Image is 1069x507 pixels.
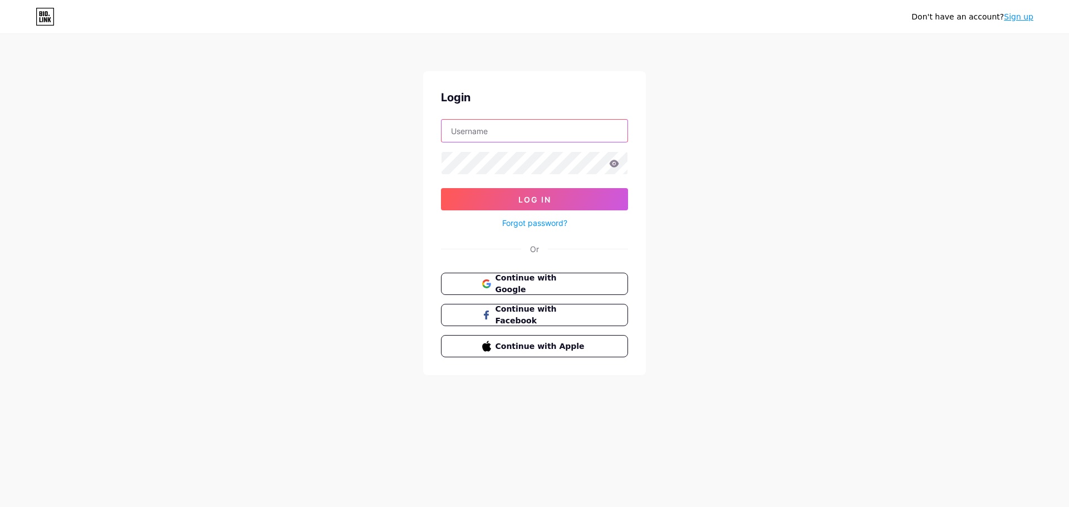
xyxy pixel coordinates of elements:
input: Username [442,120,627,142]
button: Continue with Apple [441,335,628,357]
span: Continue with Apple [496,341,587,352]
a: Sign up [1004,12,1033,21]
button: Continue with Google [441,273,628,295]
div: Or [530,243,539,255]
span: Continue with Google [496,272,587,296]
button: Log In [441,188,628,210]
span: Log In [518,195,551,204]
button: Continue with Facebook [441,304,628,326]
div: Login [441,89,628,106]
a: Forgot password? [502,217,567,229]
div: Don't have an account? [911,11,1033,23]
span: Continue with Facebook [496,303,587,327]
